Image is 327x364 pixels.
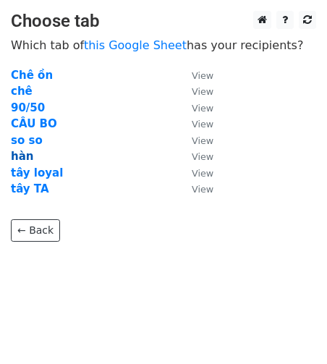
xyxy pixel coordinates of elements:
[192,86,213,97] small: View
[84,38,187,52] a: this Google Sheet
[177,150,213,163] a: View
[192,135,213,146] small: View
[11,11,316,32] h3: Choose tab
[177,85,213,98] a: View
[192,70,213,81] small: View
[11,219,60,242] a: ← Back
[192,184,213,195] small: View
[11,38,316,53] p: Which tab of has your recipients?
[177,101,213,114] a: View
[11,117,57,130] a: CÂU BO
[11,85,33,98] a: chê
[11,69,53,82] a: Chê ồn
[192,168,213,179] small: View
[11,182,49,195] a: tây TA
[11,166,63,179] a: tây loyal
[11,150,33,163] a: hàn
[177,117,213,130] a: View
[192,119,213,130] small: View
[177,182,213,195] a: View
[192,103,213,114] small: View
[11,101,45,114] a: 90/50
[11,134,43,147] a: so so
[177,69,213,82] a: View
[177,134,213,147] a: View
[192,151,213,162] small: View
[255,295,327,364] iframe: Chat Widget
[177,166,213,179] a: View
